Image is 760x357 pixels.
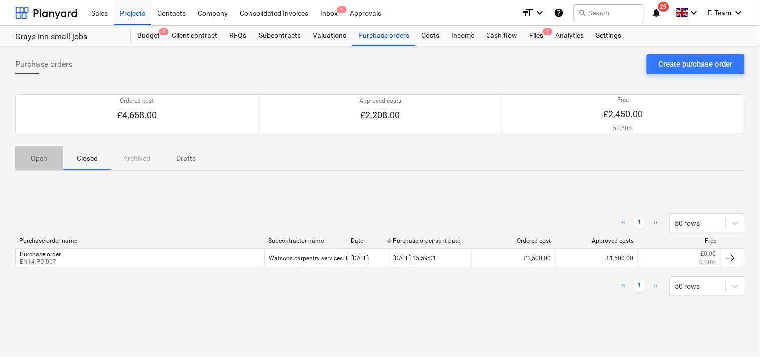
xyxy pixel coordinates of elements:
[352,255,369,262] div: [DATE]
[604,96,643,104] p: Free
[634,280,646,292] a: Page 1 is your current page
[337,6,347,13] span: 1
[445,26,480,46] a: Income
[543,28,553,35] span: 1
[166,26,223,46] a: Client contract
[20,258,61,266] p: EN14-PO-007
[117,109,157,121] p: £4,658.00
[604,108,643,120] p: £2,450.00
[604,124,643,133] p: 52.60%
[590,26,628,46] a: Settings
[555,250,637,267] div: £1,500.00
[650,217,662,229] a: Next page
[554,7,564,19] i: Knowledge base
[15,58,72,70] span: Purchase orders
[550,26,590,46] a: Analytics
[701,250,716,258] p: £0.00
[359,97,401,105] p: Approved costs
[688,7,700,19] i: keyboard_arrow_down
[578,9,586,17] span: search
[700,258,716,267] p: 0.00%
[618,217,630,229] a: Previous page
[75,153,99,164] p: Closed
[480,26,524,46] a: Cash flow
[559,237,634,244] div: Approved costs
[524,26,550,46] a: Files1
[659,58,733,71] div: Create purchase order
[15,32,119,42] div: Grays inn small jobs
[393,237,468,244] div: Purchase order sent date
[252,26,307,46] a: Subcontracts
[733,7,745,19] i: keyboard_arrow_down
[476,237,551,244] div: Ordered cost
[658,2,669,12] span: 29
[522,7,534,19] i: format_size
[618,280,630,292] a: Previous page
[574,4,644,21] button: Search
[20,251,61,258] div: Purchase order
[223,26,252,46] a: RFQs
[710,309,760,357] iframe: Chat Widget
[27,153,51,164] p: Open
[472,250,555,267] div: £1,500.00
[650,280,662,292] a: Next page
[307,26,352,46] a: Valuations
[19,237,260,244] div: Purchase order name
[352,26,415,46] a: Purchase orders
[159,28,169,35] span: 7
[268,237,343,244] div: Subcontractor name
[524,26,550,46] div: Files
[647,54,745,74] button: Create purchase order
[642,237,717,244] div: Free
[359,109,401,121] p: £2,208.00
[174,153,198,164] p: Drafts
[634,217,646,229] a: Page 1 is your current page
[131,26,166,46] div: Budget
[117,97,157,105] p: Ordered cost
[652,7,662,19] i: notifications
[415,26,445,46] a: Costs
[131,26,166,46] a: Budget7
[351,237,385,244] div: Date
[534,7,546,19] i: keyboard_arrow_down
[394,255,437,262] div: [DATE] 15:59:01
[264,250,347,267] div: Watsons carpentry services limited
[708,9,732,17] span: F. Team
